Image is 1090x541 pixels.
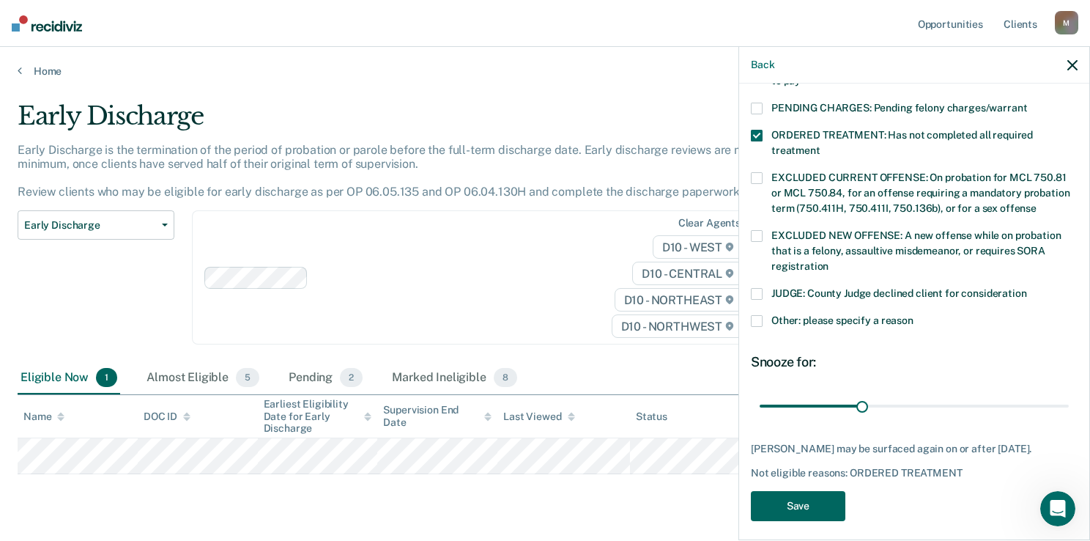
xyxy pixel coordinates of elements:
div: Snooze for: [751,354,1078,370]
a: Home [18,65,1072,78]
div: Early Discharge [18,101,835,143]
span: 1 [96,368,117,387]
button: Back [751,59,774,71]
span: ORDERED TREATMENT: Has not completed all required treatment [771,129,1033,156]
span: 8 [494,368,517,387]
p: Early Discharge is the termination of the period of probation or parole before the full-term disc... [18,143,805,199]
span: D10 - NORTHEAST [615,288,744,312]
img: Recidiviz [12,15,82,32]
div: Clear agents [678,217,741,229]
div: Pending [286,362,366,394]
span: 2 [340,368,363,387]
div: Almost Eligible [144,362,262,394]
span: 5 [236,368,259,387]
span: Other: please specify a reason [771,314,913,326]
button: Save [751,491,845,521]
div: Earliest Eligibility Date for Early Discharge [264,398,372,435]
span: D10 - NORTHWEST [612,314,744,338]
span: JUDGE: County Judge declined client for consideration [771,287,1027,299]
div: Supervision End Date [383,404,492,429]
div: Eligible Now [18,362,120,394]
div: Marked Ineligible [389,362,520,394]
div: M [1055,11,1078,34]
iframe: Intercom live chat [1040,491,1075,526]
div: Last Viewed [503,411,574,423]
div: Status [636,411,667,423]
div: DOC ID [144,411,190,423]
span: D10 - WEST [653,235,744,259]
div: Not eligible reasons: ORDERED TREATMENT [751,467,1078,479]
span: EXCLUDED NEW OFFENSE: A new offense while on probation that is a felony, assaultive misdemeanor, ... [771,229,1061,272]
div: Name [23,411,64,423]
span: Early Discharge [24,219,156,232]
span: EXCLUDED CURRENT OFFENSE: On probation for MCL 750.81 or MCL 750.84, for an offense requiring a m... [771,172,1069,214]
div: [PERSON_NAME] may be surfaced again on or after [DATE]. [751,443,1078,455]
span: PENDING CHARGES: Pending felony charges/warrant [771,102,1027,114]
span: D10 - CENTRAL [632,262,744,285]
